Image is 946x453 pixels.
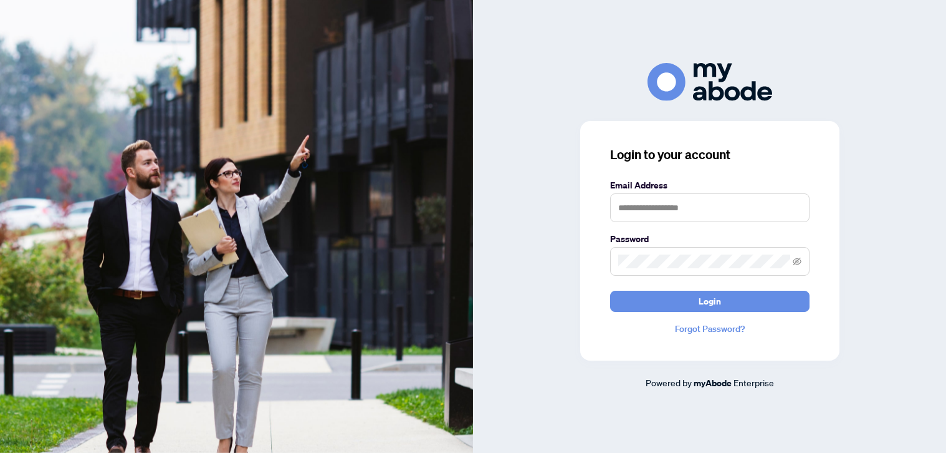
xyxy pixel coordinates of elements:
span: Login [699,291,721,311]
img: ma-logo [647,63,772,101]
a: myAbode [694,376,732,390]
button: Login [610,291,810,312]
label: Password [610,232,810,246]
span: Powered by [646,377,692,388]
label: Email Address [610,178,810,192]
a: Forgot Password? [610,322,810,336]
h3: Login to your account [610,146,810,163]
span: eye-invisible [793,257,801,266]
span: Enterprise [733,377,774,388]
